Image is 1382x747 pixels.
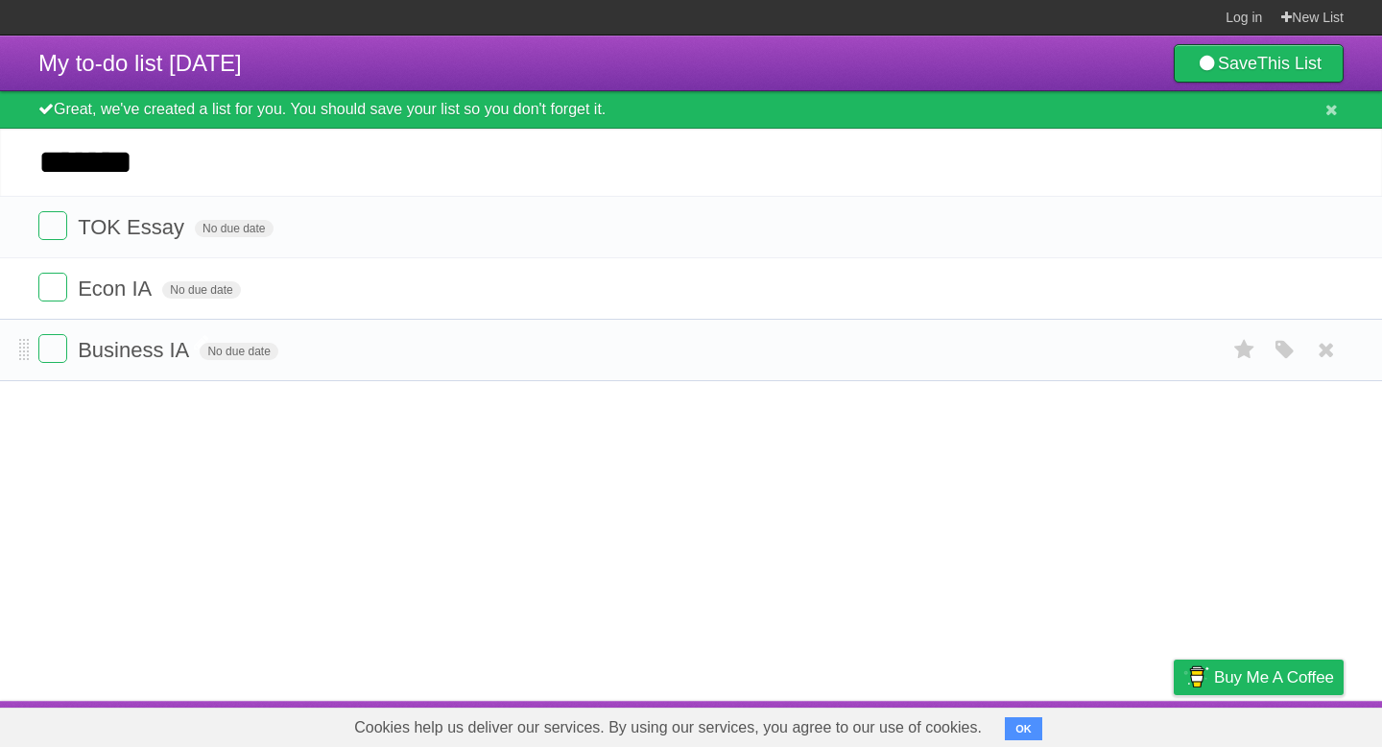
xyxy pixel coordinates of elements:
[1223,706,1344,742] a: Suggest a feature
[38,334,67,363] label: Done
[195,220,273,237] span: No due date
[78,215,189,239] span: TOK Essay
[1174,44,1344,83] a: SaveThis List
[335,709,1001,747] span: Cookies help us deliver our services. By using our services, you agree to our use of cookies.
[1227,334,1263,366] label: Star task
[38,50,242,76] span: My to-do list [DATE]
[1257,54,1322,73] b: This List
[1174,660,1344,695] a: Buy me a coffee
[1149,706,1199,742] a: Privacy
[162,281,240,299] span: No due date
[1005,717,1042,740] button: OK
[38,273,67,301] label: Done
[78,277,156,301] span: Econ IA
[1183,661,1209,693] img: Buy me a coffee
[1214,661,1334,694] span: Buy me a coffee
[918,706,959,742] a: About
[200,343,277,360] span: No due date
[78,338,194,362] span: Business IA
[38,211,67,240] label: Done
[1084,706,1126,742] a: Terms
[982,706,1060,742] a: Developers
